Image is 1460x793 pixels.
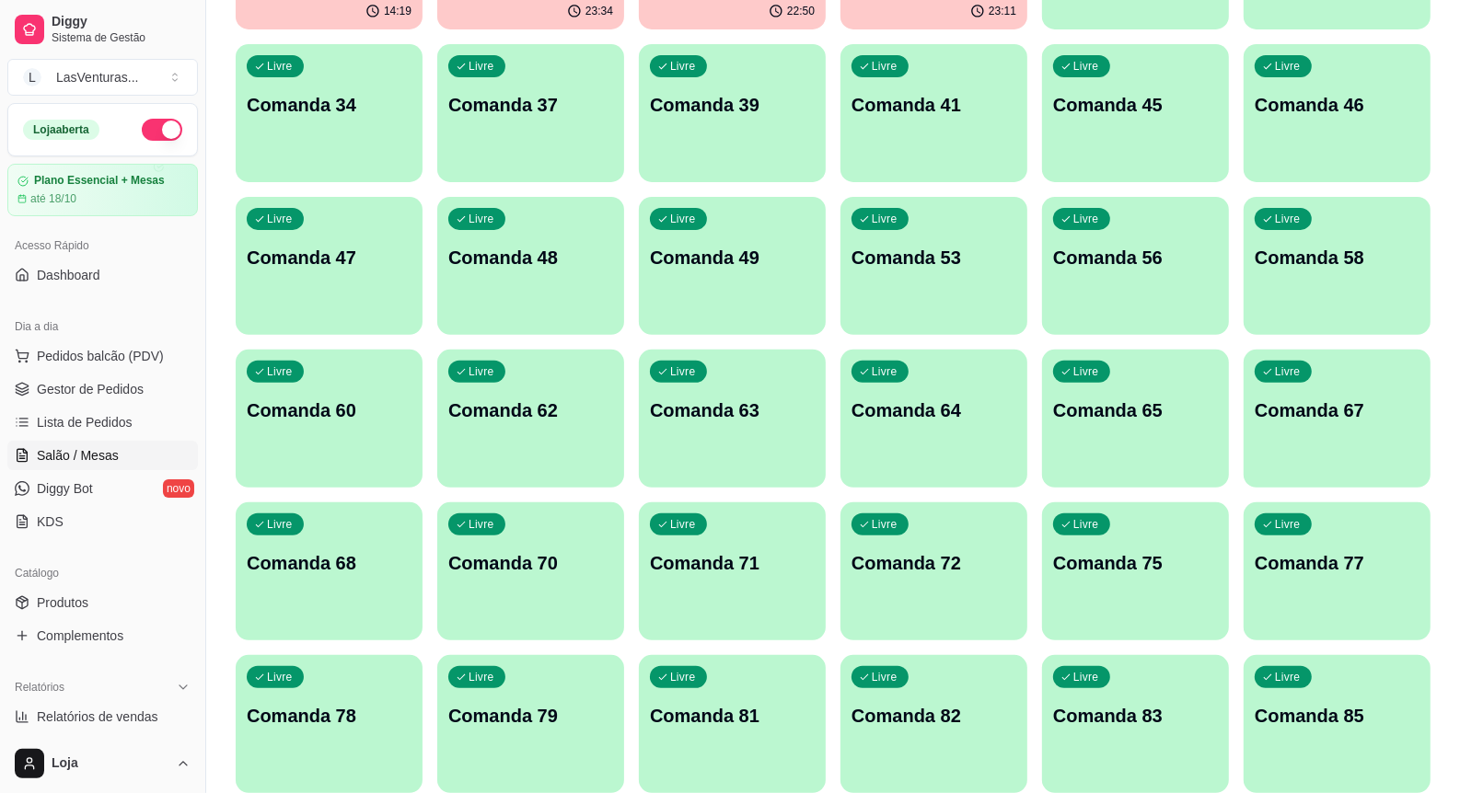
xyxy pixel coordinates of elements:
[872,212,898,226] p: Livre
[670,212,696,226] p: Livre
[650,397,815,423] p: Comanda 63
[7,260,198,290] a: Dashboard
[1244,655,1431,793] button: LivreComanda 85
[852,550,1016,576] p: Comanda 72
[1244,350,1431,488] button: LivreComanda 67
[1073,59,1099,74] p: Livre
[469,59,494,74] p: Livre
[650,550,815,576] p: Comanda 71
[37,593,88,612] span: Produtos
[247,92,411,118] p: Comanda 34
[7,164,198,216] a: Plano Essencial + Mesasaté 18/10
[852,703,1016,729] p: Comanda 82
[7,474,198,503] a: Diggy Botnovo
[7,621,198,650] a: Complementos
[236,44,423,182] button: LivreComanda 34
[247,397,411,423] p: Comanda 60
[236,655,423,793] button: LivreComanda 78
[1042,350,1229,488] button: LivreComanda 65
[469,670,494,684] p: Livre
[639,197,826,335] button: LivreComanda 49
[37,512,64,531] span: KDS
[639,502,826,640] button: LivreComanda 71
[840,655,1027,793] button: LivreComanda 82
[437,350,624,488] button: LivreComanda 62
[7,507,198,536] a: KDS
[1073,670,1099,684] p: Livre
[1275,364,1301,379] p: Livre
[37,446,119,465] span: Salão / Mesas
[1042,655,1229,793] button: LivreComanda 83
[670,364,696,379] p: Livre
[1042,44,1229,182] button: LivreComanda 45
[52,14,191,30] span: Diggy
[1053,245,1218,270] p: Comanda 56
[267,670,293,684] p: Livre
[7,59,198,96] button: Select a team
[34,174,165,188] article: Plano Essencial + Mesas
[650,703,815,729] p: Comanda 81
[37,380,144,398] span: Gestor de Pedidos
[1255,245,1419,270] p: Comanda 58
[7,374,198,404] a: Gestor de Pedidos
[7,341,198,371] button: Pedidos balcão (PDV)
[650,92,815,118] p: Comanda 39
[30,191,76,206] article: até 18/10
[7,558,198,588] div: Catálogo
[37,707,158,726] span: Relatórios de vendas
[639,350,826,488] button: LivreComanda 63
[52,30,191,45] span: Sistema de Gestão
[7,588,198,617] a: Produtos
[787,4,815,18] p: 22:50
[1275,670,1301,684] p: Livre
[236,502,423,640] button: LivreComanda 68
[247,550,411,576] p: Comanda 68
[437,502,624,640] button: LivreComanda 70
[437,655,624,793] button: LivreComanda 79
[437,197,624,335] button: LivreComanda 48
[23,120,99,140] div: Loja aberta
[7,741,198,786] button: Loja
[1053,550,1218,576] p: Comanda 75
[1275,59,1301,74] p: Livre
[448,397,613,423] p: Comanda 62
[1255,397,1419,423] p: Comanda 67
[1244,44,1431,182] button: LivreComanda 46
[142,119,182,141] button: Alterar Status
[236,350,423,488] button: LivreComanda 60
[52,755,168,772] span: Loja
[7,441,198,470] a: Salão / Mesas
[1073,364,1099,379] p: Livre
[267,364,293,379] p: Livre
[7,408,198,437] a: Lista de Pedidos
[448,703,613,729] p: Comanda 79
[1073,517,1099,532] p: Livre
[56,68,139,86] div: LasVenturas ...
[639,44,826,182] button: LivreComanda 39
[852,245,1016,270] p: Comanda 53
[37,413,133,431] span: Lista de Pedidos
[7,231,198,260] div: Acesso Rápido
[650,245,815,270] p: Comanda 49
[469,517,494,532] p: Livre
[236,197,423,335] button: LivreComanda 47
[852,397,1016,423] p: Comanda 64
[840,502,1027,640] button: LivreComanda 72
[1053,92,1218,118] p: Comanda 45
[247,245,411,270] p: Comanda 47
[1053,397,1218,423] p: Comanda 65
[1255,703,1419,729] p: Comanda 85
[1275,212,1301,226] p: Livre
[37,266,100,284] span: Dashboard
[37,347,164,365] span: Pedidos balcão (PDV)
[7,312,198,341] div: Dia a dia
[267,59,293,74] p: Livre
[448,92,613,118] p: Comanda 37
[267,212,293,226] p: Livre
[1255,92,1419,118] p: Comanda 46
[1244,502,1431,640] button: LivreComanda 77
[840,197,1027,335] button: LivreComanda 53
[1042,502,1229,640] button: LivreComanda 75
[37,479,93,498] span: Diggy Bot
[437,44,624,182] button: LivreComanda 37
